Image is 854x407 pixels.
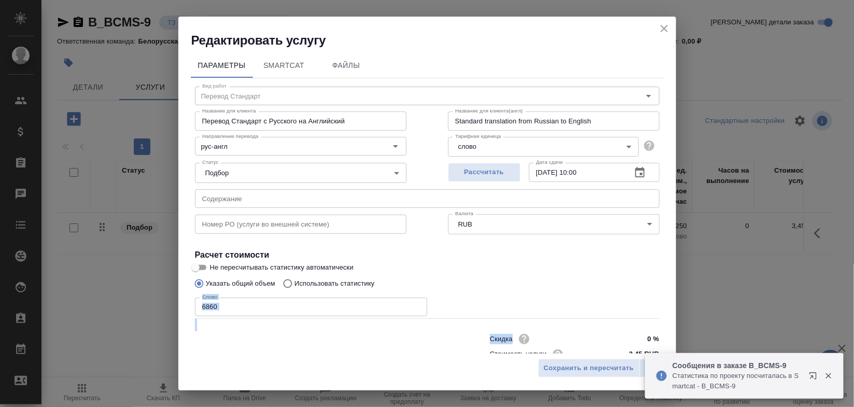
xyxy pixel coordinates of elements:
[818,371,839,381] button: Закрыть
[455,142,480,151] button: слово
[448,163,521,182] button: Рассчитать
[321,59,371,72] span: Файлы
[202,169,232,177] button: Подбор
[197,59,247,72] span: Параметры
[544,362,634,374] span: Сохранить и пересчитать
[803,366,828,390] button: Открыть в новой вкладке
[206,278,275,289] p: Указать общий объем
[195,163,407,183] div: Подбор
[673,371,802,391] p: Cтатистика по проекту посчиталась в Smartcat - B_BCMS-9
[656,21,672,36] button: close
[673,360,802,371] p: Сообщения в заказе B_BCMS-9
[388,139,403,153] button: Open
[538,359,640,377] button: Сохранить и пересчитать
[620,347,659,362] input: ✎ Введи что-нибудь
[295,278,375,289] p: Использовать статистику
[455,220,475,229] button: RUB
[259,59,309,72] span: SmartCat
[210,262,354,273] span: Не пересчитывать статистику автоматически
[620,331,659,346] input: ✎ Введи что-нибудь
[448,137,639,157] div: слово
[448,214,660,234] div: RUB
[191,32,676,49] h2: Редактировать услугу
[454,166,515,178] span: Рассчитать
[195,249,660,261] h4: Расчет стоимости
[490,334,513,344] p: Скидка
[538,359,663,377] div: split button
[490,349,547,359] p: Стоимость услуги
